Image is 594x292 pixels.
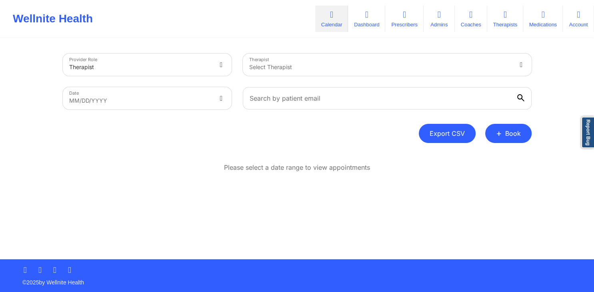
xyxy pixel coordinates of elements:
a: Medications [523,6,563,32]
a: Account [563,6,594,32]
a: Prescribers [385,6,423,32]
a: Report Bug [581,117,594,148]
input: Search by patient email [243,87,532,109]
a: Coaches [455,6,487,32]
button: +Book [485,124,532,143]
div: Therapist [69,58,212,76]
a: Therapists [487,6,523,32]
a: Dashboard [348,6,385,32]
p: Please select a date range to view appointments [224,163,370,172]
a: Admins [424,6,455,32]
p: © 2025 by Wellnite Health [17,273,577,286]
a: Calendar [315,6,348,32]
button: Export CSV [419,124,476,143]
span: + [496,131,502,135]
